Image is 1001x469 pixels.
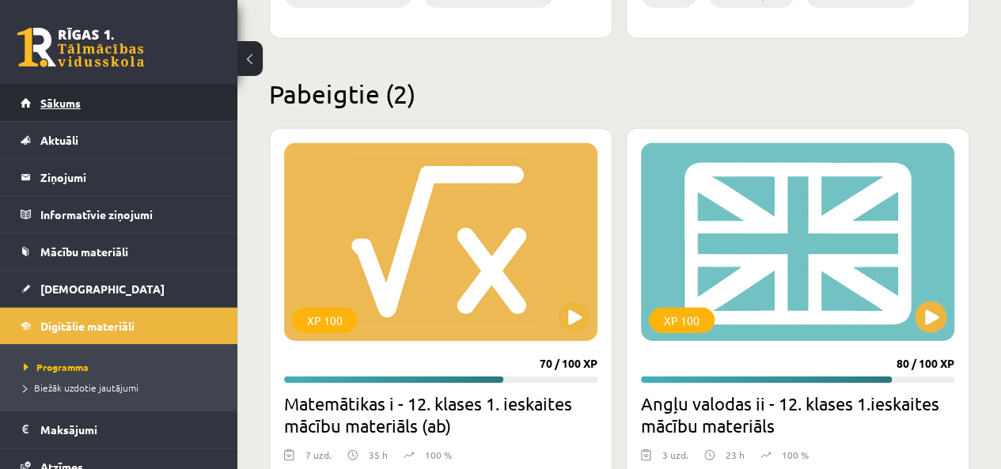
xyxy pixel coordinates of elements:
[21,411,218,448] a: Maksājumi
[40,159,218,195] legend: Ziņojumi
[40,244,128,259] span: Mācību materiāli
[425,448,452,462] p: 100 %
[17,28,144,67] a: Rīgas 1. Tālmācības vidusskola
[40,319,135,333] span: Digitālie materiāli
[726,448,745,462] p: 23 h
[21,270,218,307] a: [DEMOGRAPHIC_DATA]
[24,380,222,395] a: Biežāk uzdotie jautājumi
[24,361,89,373] span: Programma
[21,233,218,270] a: Mācību materiāli
[284,392,597,437] h2: Matemātikas i - 12. klases 1. ieskaites mācību materiāls (ab)
[369,448,388,462] p: 35 h
[269,78,969,109] h2: Pabeigtie (2)
[782,448,809,462] p: 100 %
[641,392,954,437] h2: Angļu valodas ii - 12. klases 1.ieskaites mācību materiāls
[292,308,358,333] div: XP 100
[21,196,218,233] a: Informatīvie ziņojumi
[21,159,218,195] a: Ziņojumi
[21,122,218,158] a: Aktuāli
[40,133,78,147] span: Aktuāli
[24,381,138,394] span: Biežāk uzdotie jautājumi
[21,308,218,344] a: Digitālie materiāli
[21,85,218,121] a: Sākums
[40,411,218,448] legend: Maksājumi
[649,308,715,333] div: XP 100
[40,96,81,110] span: Sākums
[24,360,222,374] a: Programma
[40,196,218,233] legend: Informatīvie ziņojumi
[40,282,165,296] span: [DEMOGRAPHIC_DATA]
